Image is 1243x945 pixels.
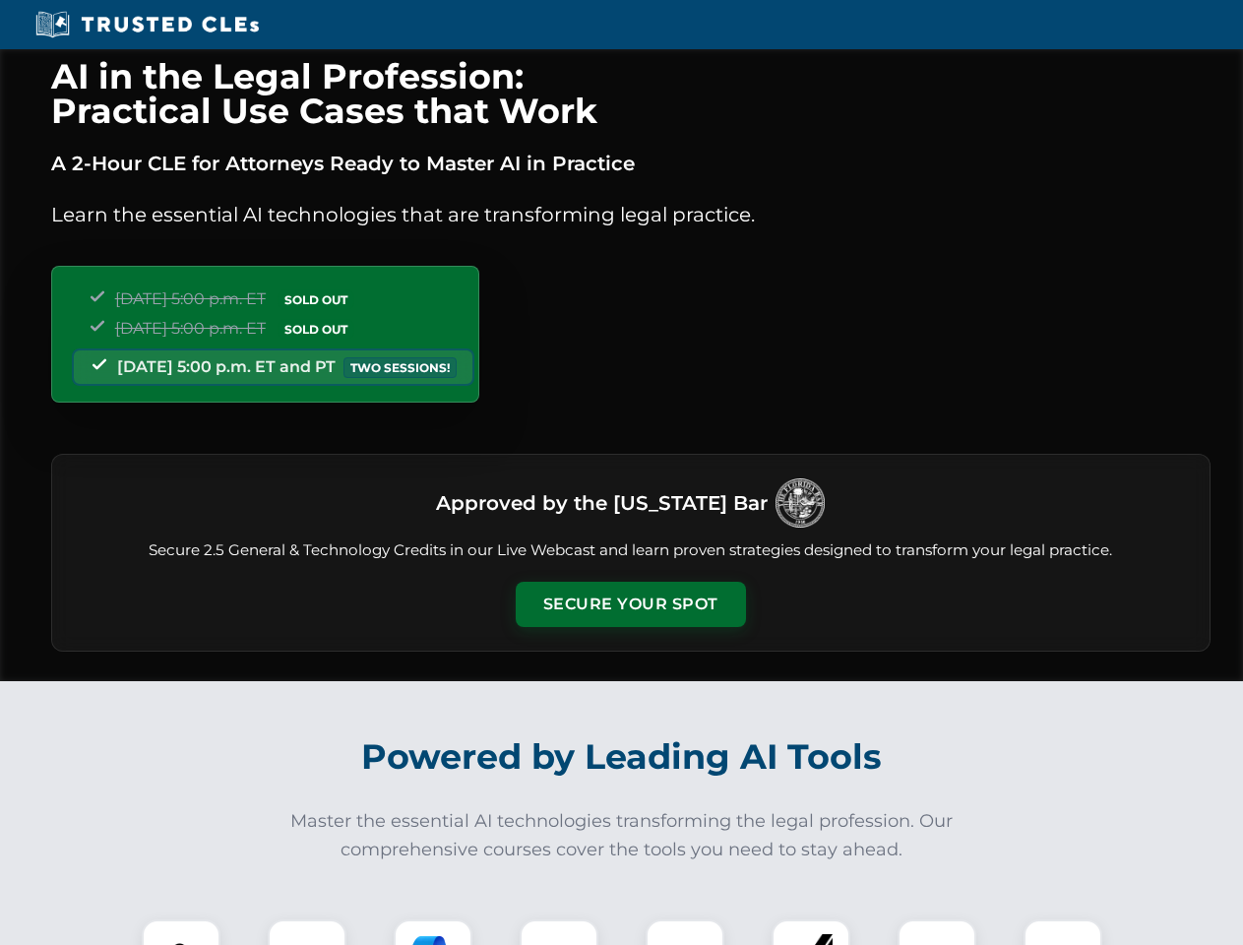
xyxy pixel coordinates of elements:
p: Master the essential AI technologies transforming the legal profession. Our comprehensive courses... [278,807,966,864]
span: [DATE] 5:00 p.m. ET [115,289,266,308]
p: A 2-Hour CLE for Attorneys Ready to Master AI in Practice [51,148,1211,179]
h2: Powered by Leading AI Tools [77,723,1167,791]
h3: Approved by the [US_STATE] Bar [436,485,768,521]
img: Logo [776,478,825,528]
h1: AI in the Legal Profession: Practical Use Cases that Work [51,59,1211,128]
span: [DATE] 5:00 p.m. ET [115,319,266,338]
span: SOLD OUT [278,319,354,340]
span: SOLD OUT [278,289,354,310]
p: Learn the essential AI technologies that are transforming legal practice. [51,199,1211,230]
button: Secure Your Spot [516,582,746,627]
img: Trusted CLEs [30,10,265,39]
p: Secure 2.5 General & Technology Credits in our Live Webcast and learn proven strategies designed ... [76,539,1186,562]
